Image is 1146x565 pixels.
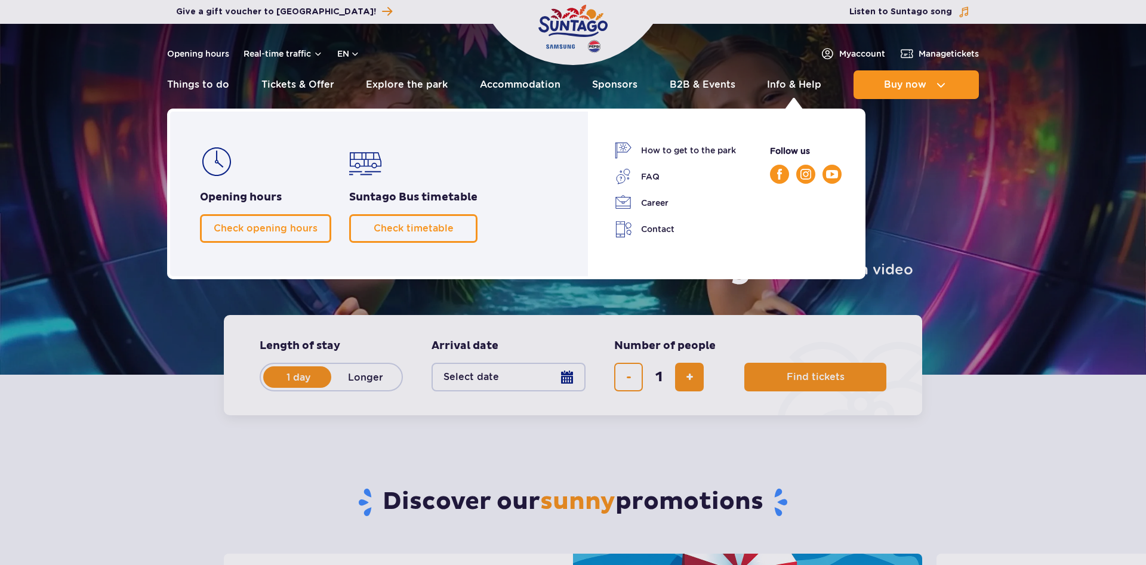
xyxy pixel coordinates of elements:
[615,221,736,238] a: Contact
[592,70,637,99] a: Sponsors
[899,47,979,61] a: Managetickets
[770,144,842,158] p: Follow us
[919,48,979,60] span: Manage tickets
[200,190,331,205] h2: Opening hours
[777,169,782,180] img: Facebook
[615,142,736,159] a: How to get to the park
[826,170,838,178] img: YouTube
[261,70,334,99] a: Tickets & Offer
[337,48,360,60] button: en
[839,48,885,60] span: My account
[200,214,331,243] a: Check opening hours
[214,223,318,234] span: Check opening hours
[167,48,229,60] a: Opening hours
[349,214,478,243] a: Check timetable
[374,223,454,234] span: Check timetable
[167,70,229,99] a: Things to do
[615,194,736,211] a: Career
[670,70,735,99] a: B2B & Events
[767,70,821,99] a: Info & Help
[800,169,811,180] img: Instagram
[349,190,478,205] h2: Suntago Bus timetable
[615,168,736,185] a: FAQ
[244,49,323,58] button: Real-time traffic
[820,47,885,61] a: Myaccount
[884,79,926,90] span: Buy now
[854,70,979,99] button: Buy now
[480,70,560,99] a: Accommodation
[366,70,448,99] a: Explore the park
